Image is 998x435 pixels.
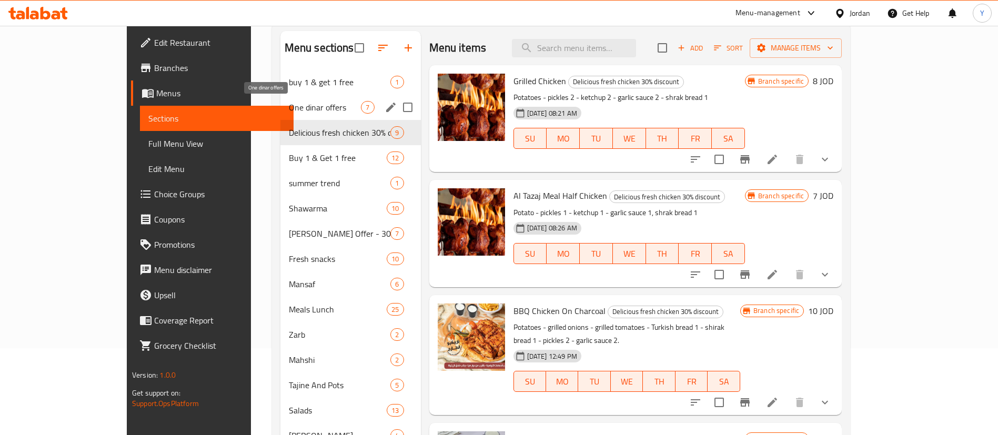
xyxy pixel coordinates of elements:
span: 25 [387,305,403,315]
span: 13 [387,406,403,416]
div: items [390,177,404,189]
span: Delicious fresh chicken 30% discount [289,126,391,139]
span: TU [582,374,607,389]
span: Buy 1 & Get 1 free [289,151,387,164]
input: search [512,39,636,57]
span: Coverage Report [154,314,285,327]
span: MO [550,374,574,389]
span: One dinar offers [289,101,361,114]
span: Edit Restaurant [154,36,285,49]
div: items [390,76,404,88]
div: items [390,379,404,391]
div: Menu-management [735,7,800,19]
img: BBQ Chicken On Charcoal [438,304,505,371]
button: delete [787,262,812,287]
span: SU [518,374,542,389]
span: 6 [391,279,403,289]
button: MO [547,128,580,149]
a: Edit Menu [140,156,294,181]
button: TH [646,243,679,264]
button: SA [712,128,745,149]
span: 10 [387,204,403,214]
div: [PERSON_NAME] Offer - 30% Offer7 [280,221,421,246]
span: Select section [651,37,673,59]
span: Promotions [154,238,285,251]
span: WE [617,131,642,146]
span: Branch specific [749,306,803,316]
div: items [387,151,404,164]
span: TH [650,131,675,146]
span: [PERSON_NAME] Offer - 30% Offer [289,227,391,240]
a: Menus [131,80,294,106]
img: Al Tazaj Meal Half Chicken [438,188,505,256]
span: Fresh snacks [289,252,387,265]
div: buy 1 & get 1 free1 [280,69,421,95]
div: Zarb2 [280,322,421,347]
span: FR [683,246,708,261]
h2: Menu items [429,40,487,56]
span: Mahshi [289,353,391,366]
span: Coupons [154,213,285,226]
span: SA [712,374,736,389]
button: TH [646,128,679,149]
div: Shawarma10 [280,196,421,221]
span: TU [584,246,609,261]
span: TH [650,246,675,261]
span: Mansaf [289,278,391,290]
a: Edit menu item [766,396,779,409]
button: MO [546,371,579,392]
span: 9 [391,128,403,138]
div: Tajine And Pots5 [280,372,421,398]
a: Edit menu item [766,268,779,281]
span: 2 [391,355,403,365]
span: SU [518,131,543,146]
span: buy 1 & get 1 free [289,76,391,88]
span: 5 [391,380,403,390]
div: Tajine And Pots [289,379,391,391]
span: Shawarma [289,202,387,215]
span: Sort items [707,40,750,56]
button: Manage items [750,38,842,58]
button: TU [580,243,613,264]
span: WE [615,374,639,389]
p: Potato - pickles 1 - ketchup 1 - garlic sauce 1, shrak bread 1 [513,206,745,219]
button: FR [679,128,712,149]
span: Al Tazaj Meal Half Chicken [513,188,607,204]
div: Buy 1 & Get 1 free12 [280,145,421,170]
span: Select to update [708,391,730,413]
span: Zarb [289,328,391,341]
span: Full Menu View [148,137,285,150]
span: [DATE] 08:21 AM [523,108,581,118]
span: [DATE] 12:49 PM [523,351,581,361]
button: MO [547,243,580,264]
p: Potatoes - pickles 2 - ketchup 2 - garlic sauce 2 - shrak bread 1 [513,91,745,104]
div: Salads13 [280,398,421,423]
div: items [390,227,404,240]
div: items [361,101,374,114]
button: WE [611,371,643,392]
span: Branches [154,62,285,74]
a: Upsell [131,282,294,308]
button: Branch-specific-item [732,262,758,287]
span: [DATE] 08:26 AM [523,223,581,233]
img: Grilled Chicken [438,74,505,141]
button: SA [708,371,740,392]
button: Sort [711,40,745,56]
div: items [387,202,404,215]
span: Salads [289,404,387,417]
span: Menu disclaimer [154,264,285,276]
button: TH [643,371,676,392]
a: Coupons [131,207,294,232]
a: Coverage Report [131,308,294,333]
div: Delicious fresh chicken 30% discount [609,190,725,203]
span: Grocery Checklist [154,339,285,352]
a: Choice Groups [131,181,294,207]
button: delete [787,390,812,415]
span: Version: [132,368,158,382]
span: Grilled Chicken [513,73,566,89]
div: One dinar offers7edit [280,95,421,120]
span: SA [716,131,741,146]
